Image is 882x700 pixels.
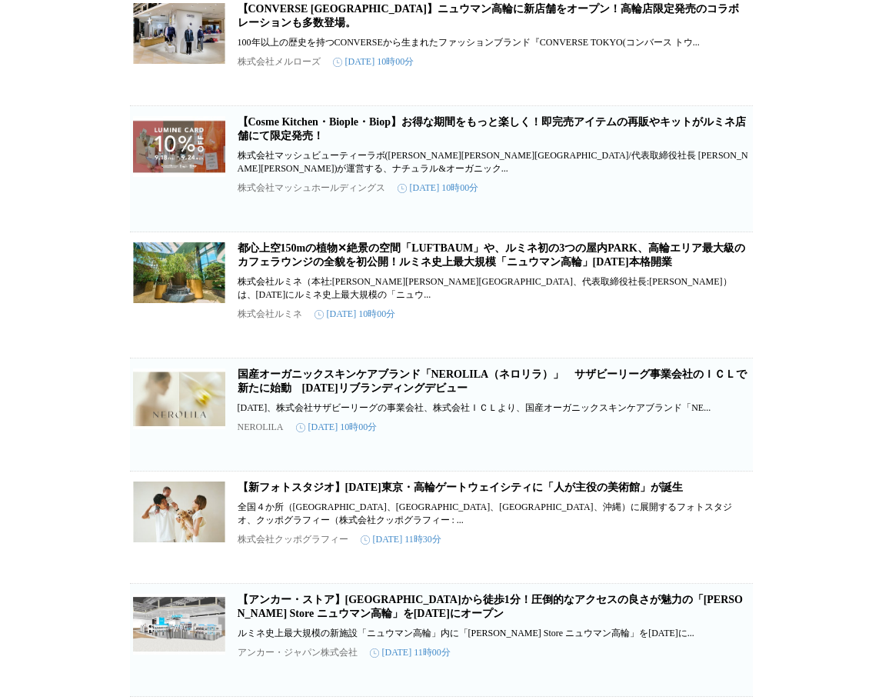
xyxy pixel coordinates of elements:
time: [DATE] 10時00分 [333,55,414,68]
img: 都心上空150mの植物✕絶景の空間「LUFTBAUM」や、ルミネ初の3つの屋内PARK、高輪エリア最大級のカフェラウンジの全貌を初公開！ルミネ史上最大規模「ニュウマン高輪」9月12日（金）本格開業 [133,242,225,303]
time: [DATE] 11時00分 [370,646,451,659]
p: 株式会社マッシュビューティーラボ([PERSON_NAME][PERSON_NAME][GEOGRAPHIC_DATA]/代表取締役社長 [PERSON_NAME][PERSON_NAME])が... [238,149,750,175]
a: 国産オーガニックスキンケアブランド「NEROLILA（ネロリラ）」 サザビーリーグ事業会社のＩＣＬで新たに始動 [DATE]リブランディングデビュー [238,368,747,394]
a: 都心上空150mの植物✕絶景の空間「LUFTBAUM」や、ルミネ初の3つの屋内PARK、高輪エリア最大級のカフェラウンジの全貌を初公開！ルミネ史上最大規模「ニュウマン高輪」[DATE]本格開業 [238,242,745,268]
img: 国産オーガニックスキンケアブランド「NEROLILA（ネロリラ）」 サザビーリーグ事業会社のＩＣＬで新たに始動 2025年9月9日(火)リブランディングデビュー [133,368,225,429]
time: [DATE] 10時00分 [315,308,396,321]
p: [DATE]、株式会社サザビーリーグの事業会社、株式会社ＩＣＬより、国産オーガニックスキンケアブランド「NE... [238,402,750,415]
img: 【Cosme Kitchen・Biople・Biop】お得な期間をもっと楽しく！即完売アイテムの再販やキットがルミネ店舗にて限定発売！ [133,115,225,177]
time: [DATE] 11時30分 [361,533,441,546]
time: [DATE] 10時00分 [296,421,378,434]
a: 【CONVERSE [GEOGRAPHIC_DATA]】ニュウマン高輪に新店舗をオープン！高輪店限定発売のコラボレーションも多数登場。 [238,3,739,28]
a: 【アンカー・ストア】[GEOGRAPHIC_DATA]から徒歩1分！圧倒的なアクセスの良さが魅力の「[PERSON_NAME] Store ニュウマン高輪」を[DATE]にオープン [238,594,743,619]
a: 【Cosme Kitchen・Biople・Biop】お得な期間をもっと楽しく！即完売アイテムの再販やキットがルミネ店舗にて限定発売！ [238,116,747,142]
p: NEROLILA [238,422,284,433]
img: 【新フォトスタジオ】9月12日（金）東京・高輪ゲートウェイシティに「人が主役の美術館」が誕生 [133,481,225,542]
p: 株式会社ルミネ [238,308,302,321]
p: 全国４か所（[GEOGRAPHIC_DATA]、[GEOGRAPHIC_DATA]、[GEOGRAPHIC_DATA]、沖縄）に展開するフォトスタジオ、クッポグラフィー（株式会社クッポグラフィー... [238,501,750,527]
p: アンカー・ジャパン株式会社 [238,646,358,659]
img: 【CONVERSE TOKYO】ニュウマン高輪に新店舗をオープン！高輪店限定発売のコラボレーションも多数登場。 [133,2,225,64]
p: 株式会社ルミネ（本社:[PERSON_NAME][PERSON_NAME][GEOGRAPHIC_DATA]、代表取締役社長:[PERSON_NAME]）は、[DATE]にルミネ史上最大規模の「... [238,275,750,302]
p: 100年以上の歴史を持つCONVERSEから生まれたファッションブランド『CONVERSE TOKYO(コンバース トウ... [238,36,750,49]
img: 【アンカー・ストア】高輪ゲートウェイ駅から徒歩1分！圧倒的なアクセスの良さが魅力の「Anker Store ニュウマン高輪」を2025年9月12日にオープン [133,593,225,655]
p: 株式会社メルローズ [238,55,321,68]
time: [DATE] 10時00分 [398,182,479,195]
p: 株式会社マッシュホールディングス [238,182,385,195]
p: ルミネ史上最大規模の新施設「ニュウマン高輪」内に「[PERSON_NAME] Store ニュウマン高輪」を[DATE]に... [238,627,750,640]
a: 【新フォトスタジオ】[DATE]東京・高輪ゲートウェイシティに「人が主役の美術館」が誕生 [238,482,683,493]
p: 株式会社クッポグラフィー [238,533,348,546]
